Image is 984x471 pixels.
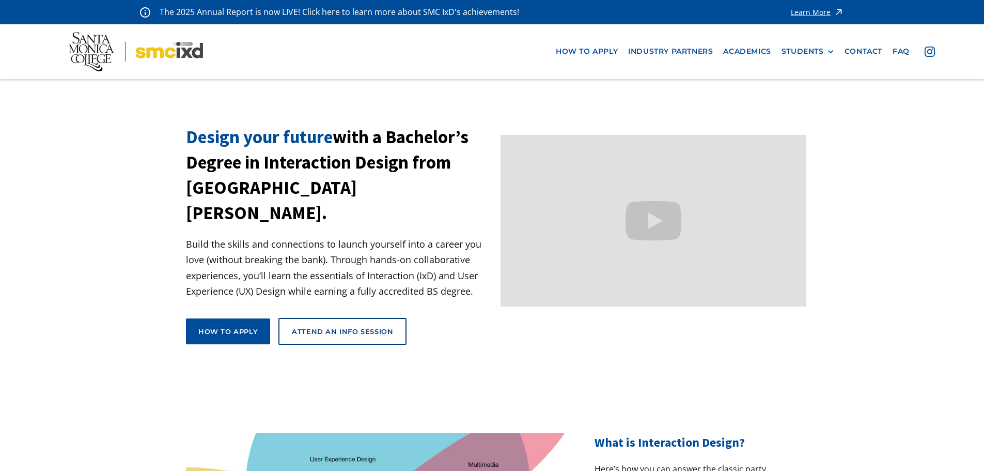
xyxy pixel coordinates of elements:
[595,433,798,452] h2: What is Interaction Design?
[140,7,150,18] img: icon - information - alert
[69,32,203,71] img: Santa Monica College - SMC IxD logo
[839,42,887,61] a: contact
[160,5,520,19] p: The 2025 Annual Report is now LIVE! Click here to learn more about SMC IxD's achievements!
[501,135,807,307] iframe: Design your future with a Bachelor's Degree in Interaction Design from Santa Monica College
[887,42,915,61] a: faq
[551,42,623,61] a: how to apply
[925,47,935,57] img: icon - instagram
[292,327,393,336] div: Attend an Info Session
[782,47,834,56] div: STUDENTS
[198,327,258,336] div: How to apply
[791,5,844,19] a: Learn More
[186,318,270,344] a: How to apply
[834,5,844,19] img: icon - arrow - alert
[186,236,492,299] p: Build the skills and connections to launch yourself into a career you love (without breaking the ...
[718,42,776,61] a: Academics
[623,42,718,61] a: industry partners
[186,126,333,148] span: Design your future
[791,9,831,16] div: Learn More
[278,318,407,345] a: Attend an Info Session
[782,47,824,56] div: STUDENTS
[186,125,492,226] h1: with a Bachelor’s Degree in Interaction Design from [GEOGRAPHIC_DATA][PERSON_NAME].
